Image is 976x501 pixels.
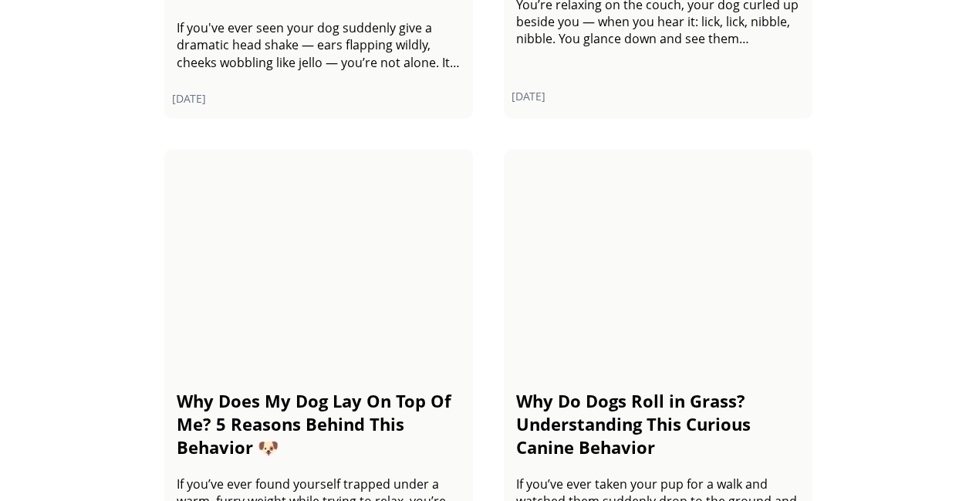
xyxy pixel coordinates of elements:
[516,388,800,458] h2: Why Do Dogs Roll in Grass? Understanding This Curious Canine Behavior
[512,157,805,373] img: Why Do Dogs Roll in Grass?
[177,19,461,70] p: If you've ever seen your dog suddenly give a dramatic head shake — ears flapping wildly, cheeks w...
[512,88,805,103] span: [DATE]
[172,90,465,105] span: [DATE]
[172,157,465,373] img: Why Does My Dog Lay On Top Of Me?
[177,388,461,458] h2: Why Does My Dog Lay On Top Of Me? 5 Reasons Behind This Behavior 🐶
